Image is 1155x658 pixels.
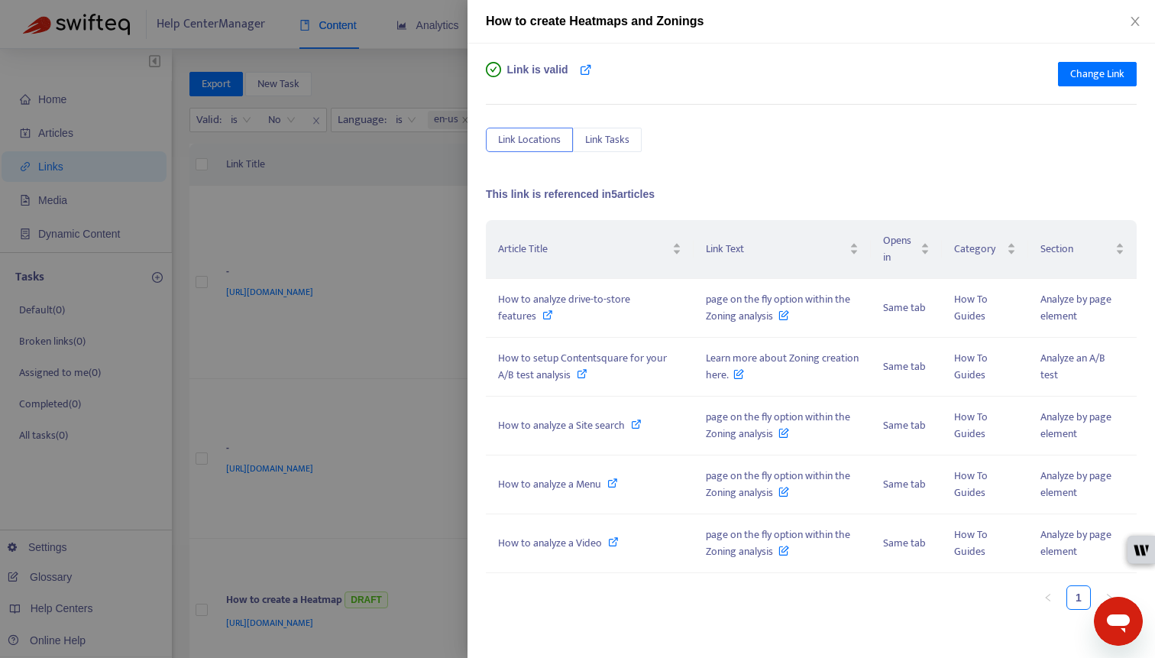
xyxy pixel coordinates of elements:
[1097,585,1121,610] button: right
[706,408,850,442] span: page on the fly option within the Zoning analysis
[883,299,926,316] span: Same tab
[498,349,667,384] span: How to setup Contentsquare for your A/B test analysis
[1040,241,1112,258] span: Section
[498,534,602,552] span: How to analyze a Video
[1129,15,1141,28] span: close
[871,220,942,279] th: Opens in
[486,128,573,152] button: Link Locations
[498,241,669,258] span: Article Title
[1040,408,1111,442] span: Analyze by page element
[694,220,871,279] th: Link Text
[498,475,601,493] span: How to analyze a Menu
[1040,467,1111,501] span: Analyze by page element
[883,417,926,434] span: Same tab
[706,349,859,384] span: Learn more about Zoning creation here.
[1028,220,1137,279] th: Section
[954,349,988,384] span: How To Guides
[883,358,926,375] span: Same tab
[1094,597,1143,646] iframe: Button to launch messaging window
[954,408,988,442] span: How To Guides
[1070,66,1124,83] span: Change Link
[486,220,694,279] th: Article Title
[954,241,1004,258] span: Category
[486,62,501,77] span: check-circle
[1040,290,1111,325] span: Analyze by page element
[1124,15,1146,29] button: Close
[498,417,625,434] span: How to analyze a Site search
[954,290,988,325] span: How To Guides
[573,128,642,152] button: Link Tasks
[486,188,655,200] span: This link is referenced in 5 articles
[585,131,629,148] span: Link Tasks
[706,467,850,501] span: page on the fly option within the Zoning analysis
[954,526,988,560] span: How To Guides
[498,290,630,325] span: How to analyze drive-to-store features
[486,15,704,28] span: How to create Heatmaps and Zonings
[706,290,850,325] span: page on the fly option within the Zoning analysis
[1066,585,1091,610] li: 1
[942,220,1028,279] th: Category
[507,62,568,92] span: Link is valid
[1040,526,1111,560] span: Analyze by page element
[1105,593,1114,602] span: right
[1067,586,1090,609] a: 1
[954,467,988,501] span: How To Guides
[1043,593,1053,602] span: left
[883,232,917,266] span: Opens in
[883,475,926,493] span: Same tab
[1058,62,1137,86] button: Change Link
[1036,585,1060,610] li: Previous Page
[706,526,850,560] span: page on the fly option within the Zoning analysis
[1036,585,1060,610] button: left
[498,131,561,148] span: Link Locations
[1040,349,1105,384] span: Analyze an A/B test
[883,534,926,552] span: Same tab
[706,241,846,258] span: Link Text
[1097,585,1121,610] li: Next Page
